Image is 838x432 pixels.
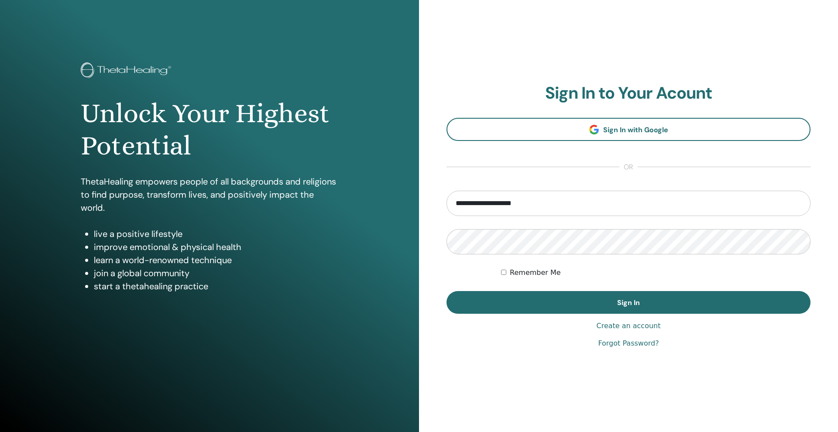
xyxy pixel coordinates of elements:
[94,227,338,240] li: live a positive lifestyle
[603,125,668,134] span: Sign In with Google
[81,97,338,162] h1: Unlock Your Highest Potential
[510,267,561,278] label: Remember Me
[81,175,338,214] p: ThetaHealing empowers people of all backgrounds and religions to find purpose, transform lives, a...
[501,267,811,278] div: Keep me authenticated indefinitely or until I manually logout
[598,338,659,349] a: Forgot Password?
[446,118,811,141] a: Sign In with Google
[596,321,660,331] a: Create an account
[94,280,338,293] li: start a thetahealing practice
[446,291,811,314] button: Sign In
[94,267,338,280] li: join a global community
[446,83,811,103] h2: Sign In to Your Acount
[94,240,338,254] li: improve emotional & physical health
[619,162,638,172] span: or
[94,254,338,267] li: learn a world-renowned technique
[617,298,640,307] span: Sign In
